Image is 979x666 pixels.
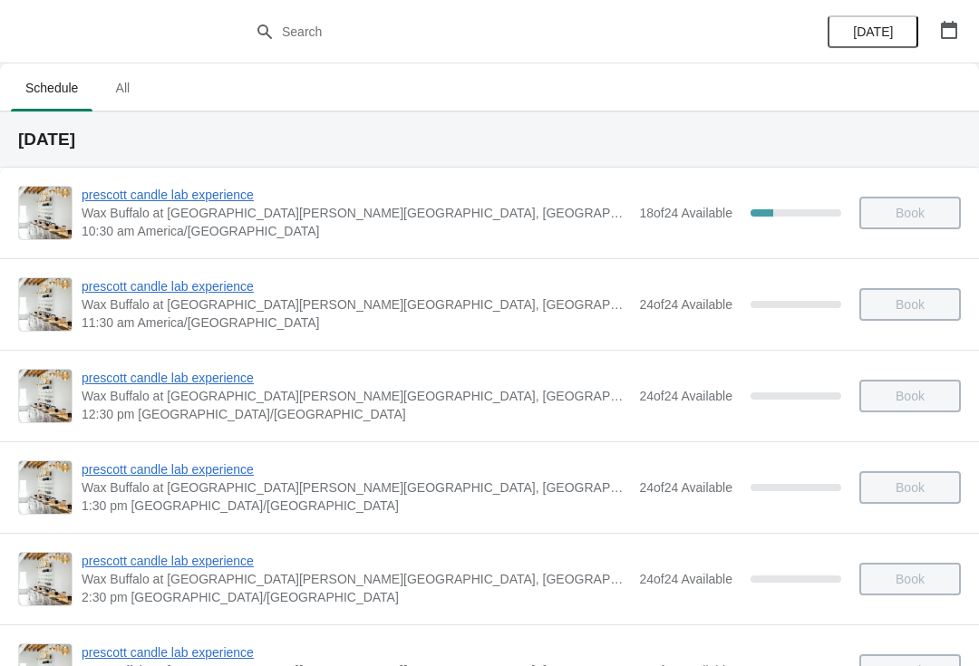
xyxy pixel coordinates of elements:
h2: [DATE] [18,130,961,149]
span: All [100,72,145,104]
span: 12:30 pm [GEOGRAPHIC_DATA]/[GEOGRAPHIC_DATA] [82,405,630,423]
input: Search [281,15,734,48]
img: prescott candle lab experience | Wax Buffalo at Prescott, Prescott Avenue, Lincoln, NE, USA | 12:... [19,370,72,422]
span: Wax Buffalo at [GEOGRAPHIC_DATA][PERSON_NAME][GEOGRAPHIC_DATA], [GEOGRAPHIC_DATA], [GEOGRAPHIC_DA... [82,295,630,314]
span: 24 of 24 Available [639,297,732,312]
span: prescott candle lab experience [82,643,630,661]
span: Wax Buffalo at [GEOGRAPHIC_DATA][PERSON_NAME][GEOGRAPHIC_DATA], [GEOGRAPHIC_DATA], [GEOGRAPHIC_DA... [82,204,630,222]
img: prescott candle lab experience | Wax Buffalo at Prescott, Prescott Avenue, Lincoln, NE, USA | 2:3... [19,553,72,605]
span: 18 of 24 Available [639,206,732,220]
span: 1:30 pm [GEOGRAPHIC_DATA]/[GEOGRAPHIC_DATA] [82,497,630,515]
img: prescott candle lab experience | Wax Buffalo at Prescott, Prescott Avenue, Lincoln, NE, USA | 11:... [19,278,72,331]
span: Wax Buffalo at [GEOGRAPHIC_DATA][PERSON_NAME][GEOGRAPHIC_DATA], [GEOGRAPHIC_DATA], [GEOGRAPHIC_DA... [82,570,630,588]
span: 2:30 pm [GEOGRAPHIC_DATA]/[GEOGRAPHIC_DATA] [82,588,630,606]
span: 24 of 24 Available [639,480,732,495]
img: prescott candle lab experience | Wax Buffalo at Prescott, Prescott Avenue, Lincoln, NE, USA | 1:3... [19,461,72,514]
span: [DATE] [853,24,893,39]
span: prescott candle lab experience [82,552,630,570]
span: Wax Buffalo at [GEOGRAPHIC_DATA][PERSON_NAME][GEOGRAPHIC_DATA], [GEOGRAPHIC_DATA], [GEOGRAPHIC_DA... [82,478,630,497]
span: Schedule [11,72,92,104]
span: 10:30 am America/[GEOGRAPHIC_DATA] [82,222,630,240]
span: 24 of 24 Available [639,572,732,586]
span: prescott candle lab experience [82,460,630,478]
span: 24 of 24 Available [639,389,732,403]
span: prescott candle lab experience [82,186,630,204]
span: Wax Buffalo at [GEOGRAPHIC_DATA][PERSON_NAME][GEOGRAPHIC_DATA], [GEOGRAPHIC_DATA], [GEOGRAPHIC_DA... [82,387,630,405]
span: prescott candle lab experience [82,369,630,387]
span: 11:30 am America/[GEOGRAPHIC_DATA] [82,314,630,332]
button: [DATE] [828,15,918,48]
span: prescott candle lab experience [82,277,630,295]
img: prescott candle lab experience | Wax Buffalo at Prescott, Prescott Avenue, Lincoln, NE, USA | 10:... [19,187,72,239]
